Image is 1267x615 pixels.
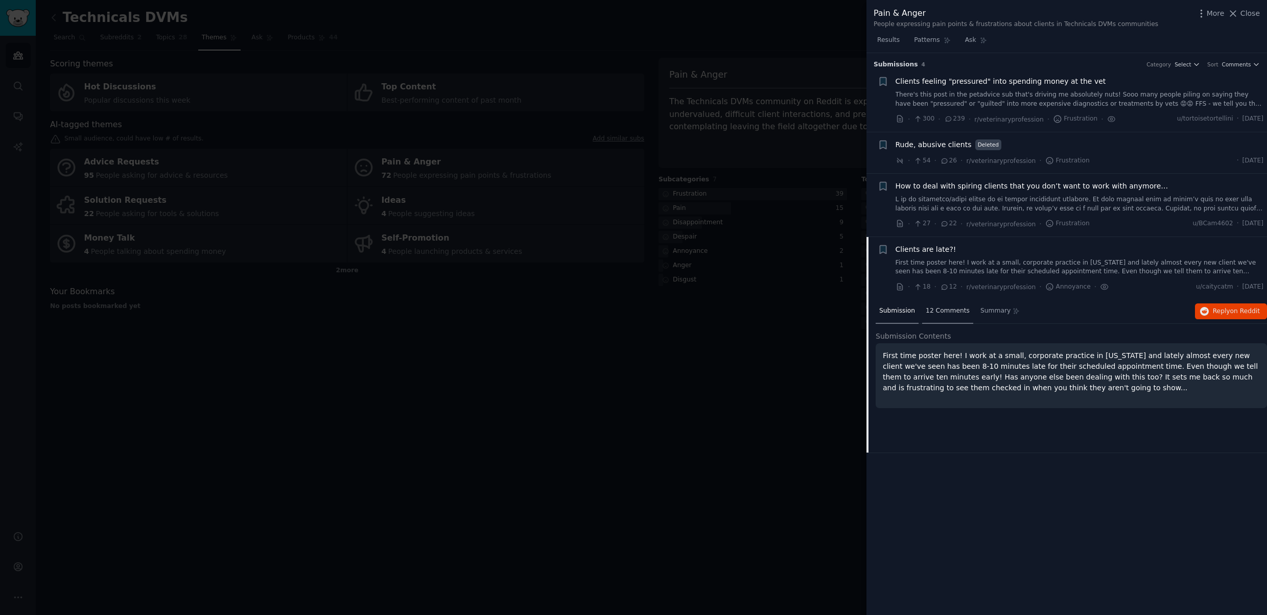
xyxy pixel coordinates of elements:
span: Frustration [1045,156,1090,165]
button: Replyon Reddit [1195,303,1267,320]
span: · [934,281,936,292]
span: 27 [913,219,930,228]
span: · [908,219,910,229]
span: · [1101,114,1103,125]
button: Close [1228,8,1260,19]
div: Pain & Anger [874,7,1158,20]
span: · [1039,219,1041,229]
span: Reply [1213,307,1260,316]
a: How to deal with spiring clients that you don’t want to work with anymore… [896,181,1168,192]
span: · [969,114,971,125]
span: · [908,114,910,125]
span: on Reddit [1230,307,1260,315]
span: u/caitycatm [1196,282,1233,292]
span: Submission s [874,60,918,69]
a: First time poster here! I work at a small, corporate practice in [US_STATE] and lately almost eve... [896,258,1264,276]
span: 300 [913,114,934,124]
a: Rude, abusive clients [896,139,972,150]
button: Comments [1222,61,1260,68]
a: Clients are late?! [896,244,956,255]
span: · [908,281,910,292]
span: 12 Comments [926,306,970,316]
span: 54 [913,156,930,165]
span: Frustration [1045,219,1090,228]
span: r/veterinaryprofession [967,157,1036,164]
span: Frustration [1053,114,1097,124]
a: Patterns [910,32,954,53]
span: · [908,155,910,166]
span: Ask [965,36,976,45]
span: 12 [940,282,957,292]
span: 22 [940,219,957,228]
span: Submission [879,306,915,316]
a: Results [874,32,903,53]
span: Comments [1222,61,1251,68]
span: · [1237,219,1239,228]
span: [DATE] [1242,114,1263,124]
span: · [1237,114,1239,124]
span: · [1237,156,1239,165]
button: Select [1175,61,1200,68]
span: 18 [913,282,930,292]
span: · [1039,281,1041,292]
a: L ip do sitametco/adipi elitse do ei tempor incididunt utlabore. Et dolo magnaal enim ad minim’v ... [896,195,1264,213]
span: More [1207,8,1225,19]
span: Annoyance [1045,282,1091,292]
span: · [960,155,963,166]
a: There's this post in the petadvice sub that's driving me absolutely nuts! Sooo many people piling... [896,90,1264,108]
span: u/BCam4602 [1192,219,1233,228]
span: r/veterinaryprofession [967,221,1036,228]
div: Category [1146,61,1171,68]
span: 26 [940,156,957,165]
span: r/veterinaryprofession [974,116,1044,123]
span: · [960,219,963,229]
button: More [1196,8,1225,19]
span: · [1047,114,1049,125]
span: Patterns [914,36,940,45]
span: · [934,155,936,166]
a: Ask [961,32,991,53]
span: [DATE] [1242,219,1263,228]
p: First time poster here! I work at a small, corporate practice in [US_STATE] and lately almost eve... [883,350,1260,393]
div: Sort [1207,61,1218,68]
span: 239 [944,114,965,124]
span: · [934,219,936,229]
span: · [960,281,963,292]
span: Submission Contents [876,331,951,342]
span: Results [877,36,900,45]
div: People expressing pain points & frustrations about clients in Technicals DVMs communities [874,20,1158,29]
span: · [938,114,940,125]
span: Close [1240,8,1260,19]
span: · [1237,282,1239,292]
span: r/veterinaryprofession [967,283,1036,291]
span: · [1039,155,1041,166]
span: Deleted [975,139,1002,150]
span: Select [1175,61,1191,68]
span: [DATE] [1242,282,1263,292]
a: Clients feeling "pressured" into spending money at the vet [896,76,1106,87]
span: · [1094,281,1096,292]
span: [DATE] [1242,156,1263,165]
span: 4 [922,61,925,67]
span: u/tortoisetortellini [1177,114,1233,124]
span: Summary [980,306,1011,316]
